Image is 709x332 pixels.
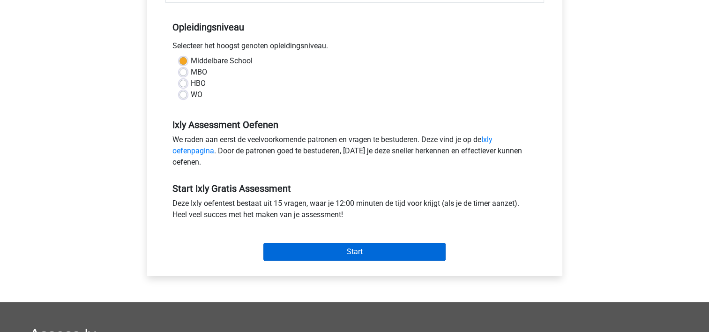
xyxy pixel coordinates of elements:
[172,183,537,194] h5: Start Ixly Gratis Assessment
[263,243,446,261] input: Start
[165,134,544,172] div: We raden aan eerst de veelvoorkomende patronen en vragen te bestuderen. Deze vind je op de . Door...
[191,78,206,89] label: HBO
[165,198,544,224] div: Deze Ixly oefentest bestaat uit 15 vragen, waar je 12:00 minuten de tijd voor krijgt (als je de t...
[191,89,202,100] label: WO
[172,119,537,130] h5: Ixly Assessment Oefenen
[172,18,537,37] h5: Opleidingsniveau
[191,55,253,67] label: Middelbare School
[165,40,544,55] div: Selecteer het hoogst genoten opleidingsniveau.
[191,67,207,78] label: MBO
